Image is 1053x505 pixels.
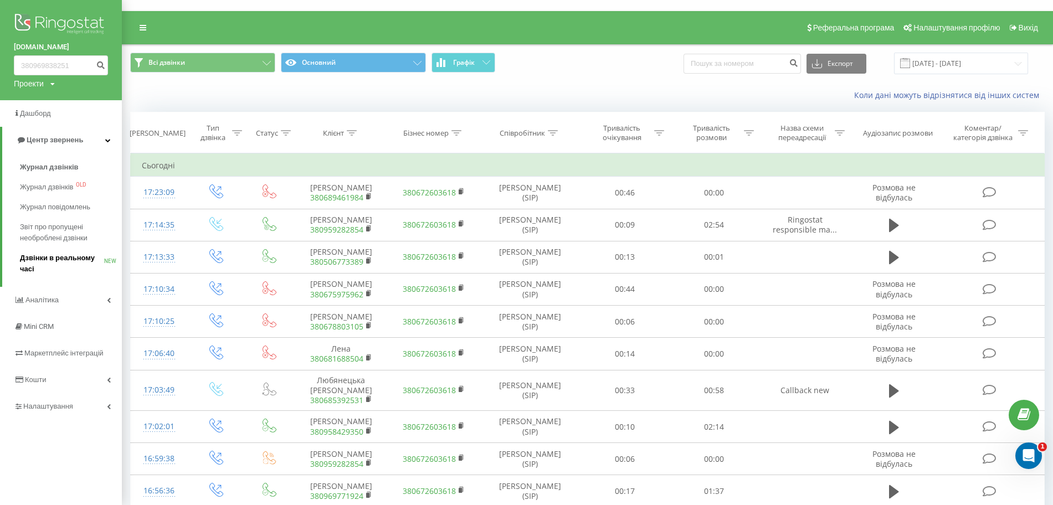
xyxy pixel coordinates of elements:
[872,343,916,364] span: Розмова не відбулась
[872,182,916,203] span: Розмова не відбулась
[453,59,475,66] span: Графік
[18,174,173,196] div: 📌 отримати повну інформацію про функціонал AI-аналізу дзвінків;
[295,411,388,443] td: [PERSON_NAME]
[295,273,388,305] td: [PERSON_NAME]
[403,486,456,496] a: 380672603618
[403,251,456,262] a: 380672603618
[173,4,194,25] button: Главная
[32,6,49,24] img: Profile image for Oleksandr
[18,330,94,337] div: Oleksandr • 1 ч назад
[669,370,758,411] td: 00:58
[1019,23,1038,32] span: Вихід
[20,182,73,193] span: Журнал дзвінків
[500,128,545,138] div: Співробітник
[14,78,44,89] div: Проекти
[20,162,79,173] span: Журнал дзвінків
[310,321,363,332] a: 380678803105
[130,128,186,138] div: [PERSON_NAME]
[403,454,456,464] a: 380672603618
[9,339,212,358] textarea: Ваше сообщение...
[403,219,456,230] a: 380672603618
[17,363,26,372] button: Средство выбора эмодзи
[18,284,173,316] div: Консультація займе мінімум часу, але дасть максимум користі для оптимізації роботи з клієнтами.
[20,197,122,217] a: Журнал повідомлень
[813,23,895,32] span: Реферальна програма
[20,252,104,275] span: Дзвінки в реальному часі
[295,443,388,475] td: [PERSON_NAME]
[310,192,363,203] a: 380689461984
[130,53,275,73] button: Всі дзвінки
[194,4,214,24] div: Закрыть
[403,187,456,198] a: 380672603618
[142,182,177,203] div: 17:23:09
[580,273,669,305] td: 00:44
[295,370,388,411] td: Любянецька [PERSON_NAME]
[580,177,669,209] td: 00:46
[403,421,456,432] a: 380672603618
[142,246,177,268] div: 17:13:33
[310,353,363,364] a: 380681688504
[403,316,456,327] a: 380672603618
[403,348,456,359] a: 380672603618
[142,480,177,502] div: 16:56:36
[1038,442,1047,451] span: 1
[295,241,388,273] td: [PERSON_NAME]
[142,416,177,437] div: 17:02:01
[142,214,177,236] div: 17:14:35
[669,338,758,370] td: 00:00
[669,411,758,443] td: 02:14
[23,402,73,410] span: Налаштування
[142,311,177,332] div: 17:10:25
[480,338,580,370] td: [PERSON_NAME] (SIP)
[295,177,388,209] td: [PERSON_NAME]
[592,123,651,142] div: Тривалість очікування
[758,370,851,411] td: Callback new
[281,53,426,73] button: Основний
[25,296,59,304] span: Аналiтика
[142,448,177,470] div: 16:59:38
[872,311,916,332] span: Розмова не відбулась
[35,363,44,372] button: Средство выбора GIF-файла
[580,306,669,338] td: 00:06
[310,256,363,267] a: 380506773389
[7,4,28,25] button: go back
[913,23,1000,32] span: Налаштування профілю
[669,306,758,338] td: 00:00
[1004,11,1042,44] a: Вихід
[863,128,933,138] div: Аудіозапис розмови
[54,14,133,25] p: Был в сети 3 ч назад
[295,209,388,241] td: [PERSON_NAME]
[14,11,108,39] img: Ringostat logo
[403,385,456,395] a: 380672603618
[773,214,837,235] span: Ringostat responsible ma...
[480,177,580,209] td: [PERSON_NAME] (SIP)
[190,358,208,376] button: Отправить сообщение…
[256,128,278,138] div: Статус
[480,273,580,305] td: [PERSON_NAME] (SIP)
[14,42,108,53] a: [DOMAIN_NAME]
[802,11,898,44] a: Реферальна програма
[807,54,866,74] button: Експорт
[20,109,51,117] span: Дашборд
[310,491,363,501] a: 380969771924
[580,411,669,443] td: 00:10
[580,338,669,370] td: 00:14
[18,125,173,168] div: Щоб ефективно запровадити AI-функціонал та отримати максимум користі, звертайся прямо зараз до на...
[669,273,758,305] td: 00:00
[403,284,456,294] a: 380672603618
[310,395,363,405] a: 380685392531
[18,229,173,250] div: 📌 дізнатися, як впровадити функцію максимально ефективно;
[142,279,177,300] div: 17:10:34
[310,426,363,437] a: 380958429350
[20,221,116,244] span: Звіт про пропущені необроблені дзвінки
[1015,442,1042,469] iframe: Intercom live chat
[310,224,363,235] a: 380959282854
[20,157,122,177] a: Журнал дзвінків
[20,177,122,197] a: Журнал дзвінківOLD
[142,343,177,364] div: 17:06:40
[18,256,173,277] div: 📌 оцінити переваги для для себе і бізнесу вже на старті.
[310,458,363,469] a: 380959282854
[20,248,122,279] a: Дзвінки в реальному часіNEW
[480,306,580,338] td: [PERSON_NAME] (SIP)
[53,363,61,372] button: Добавить вложение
